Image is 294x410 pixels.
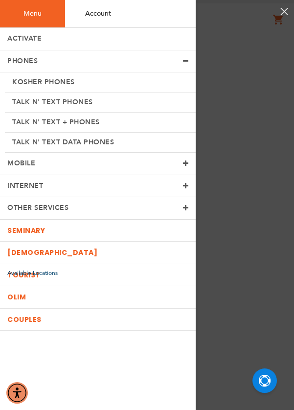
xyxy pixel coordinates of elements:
[5,113,196,133] a: Talk n' Text + Phones
[7,269,58,277] a: Available Locations
[5,133,196,153] a: Talk n' Text Data Phones
[5,92,196,113] a: Talk n' Text Phones
[7,56,38,66] span: PHONES
[7,181,43,190] span: INTERNET
[7,34,42,43] span: ACTIVATE
[5,72,196,92] a: Kosher Phones
[7,159,35,168] span: MOBILE
[7,203,68,212] span: OTHER SERVICES
[6,382,28,404] div: Accessibility Menu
